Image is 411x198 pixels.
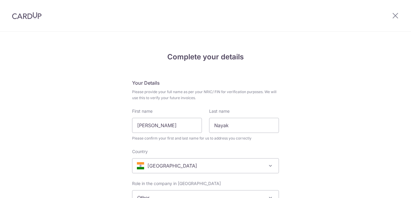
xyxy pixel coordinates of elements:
label: Last name [209,108,230,114]
span: India [132,159,279,173]
input: Last name [209,118,279,133]
input: First Name [132,118,202,133]
span: India [132,158,279,173]
h5: Your Details [132,79,279,86]
span: translation missing: en.user_details.form.label.country [132,149,148,154]
span: Please provide your full name as per your NRIC/ FIN for verification purposes. We will use this t... [132,89,279,101]
h4: Complete your details [132,52,279,62]
label: Role in the company in [GEOGRAPHIC_DATA] [132,181,221,187]
span: Please confirm your first and last name for us to address you correctly [132,135,279,141]
img: CardUp [12,12,42,19]
label: First name [132,108,153,114]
